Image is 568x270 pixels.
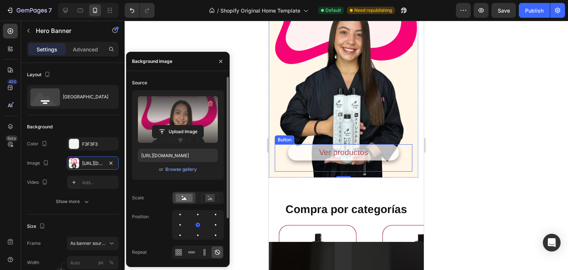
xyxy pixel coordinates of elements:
[138,149,218,162] input: https://example.com/image.jpg
[67,256,119,269] input: px%
[525,7,544,14] div: Publish
[217,7,219,14] span: /
[220,7,300,14] span: Shopify Original Home Template
[27,222,47,232] div: Size
[82,141,117,148] div: F3F3F3
[27,139,49,149] div: Color
[73,45,98,53] p: Advanced
[27,70,52,80] div: Layout
[27,195,119,208] button: Show more
[27,240,41,247] label: Frame
[98,259,104,266] div: px
[70,240,106,247] span: As banner source
[132,249,147,256] div: Repeat
[82,160,104,167] div: [URL][DOMAIN_NAME]
[27,158,50,168] div: Image
[165,166,197,173] button: Browse gallery
[132,58,172,65] div: Background image
[107,258,116,267] button: px
[325,7,341,14] span: Default
[132,195,144,201] div: Scale
[36,26,99,35] p: Hero Banner
[7,79,18,85] div: 450
[109,259,114,266] div: %
[82,179,117,186] div: Add...
[159,165,163,174] span: or
[152,125,204,138] button: Upload Image
[37,45,57,53] p: Settings
[56,198,90,205] div: Show more
[27,124,53,130] div: Background
[543,234,561,252] div: Open Intercom Messenger
[27,178,49,188] div: Video
[63,88,108,105] div: [GEOGRAPHIC_DATA]
[67,237,119,250] button: As banner source
[519,3,550,18] button: Publish
[97,258,105,267] button: %
[132,213,149,220] div: Position
[125,3,155,18] div: Undo/Redo
[132,80,147,86] div: Source
[27,259,39,266] label: Width
[48,6,52,15] p: 7
[269,21,424,270] iframe: Design area
[491,3,516,18] button: Save
[498,7,510,14] span: Save
[354,7,392,14] span: Need republishing
[6,135,18,141] div: Beta
[3,3,55,18] button: 7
